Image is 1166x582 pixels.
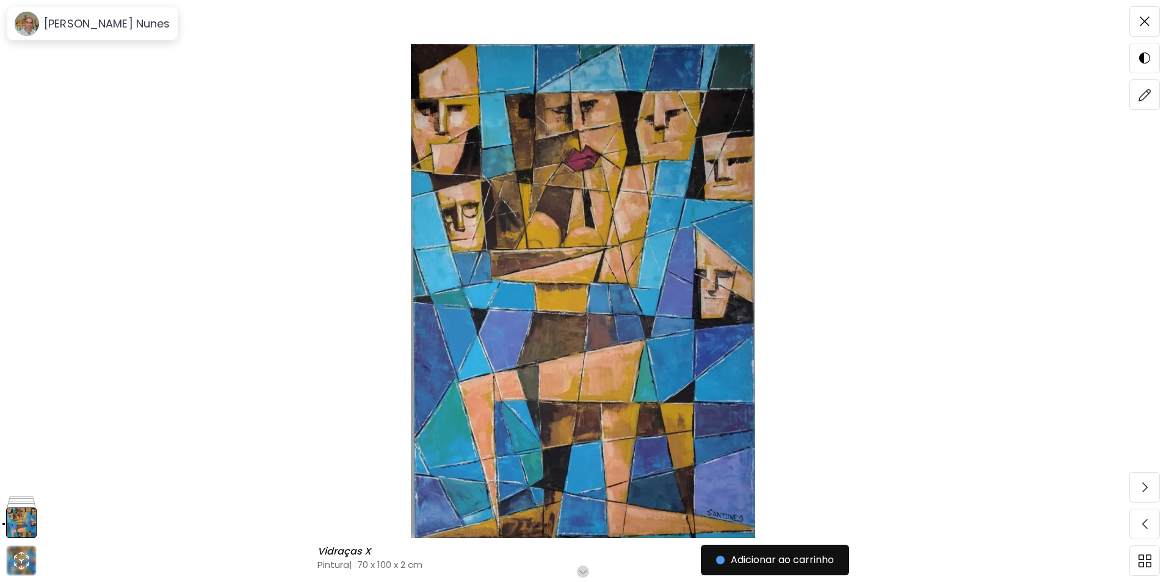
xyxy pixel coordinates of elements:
h4: Pintura | 70 x 100 x 2 cm [317,558,733,571]
button: Adicionar ao carrinho [701,545,849,575]
h6: Vidraças X [317,545,374,558]
h6: [PERSON_NAME] Nunes [44,16,170,31]
div: animation [12,551,31,570]
span: Adicionar ao carrinho [716,553,834,567]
